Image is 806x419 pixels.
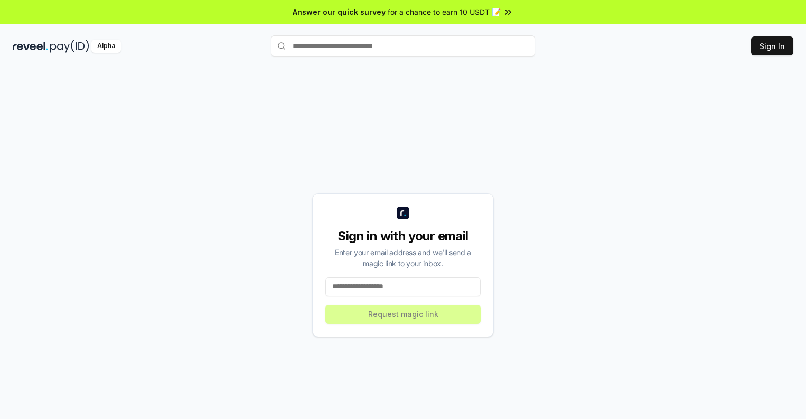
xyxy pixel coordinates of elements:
[50,40,89,53] img: pay_id
[325,247,481,269] div: Enter your email address and we’ll send a magic link to your inbox.
[13,40,48,53] img: reveel_dark
[293,6,386,17] span: Answer our quick survey
[91,40,121,53] div: Alpha
[325,228,481,245] div: Sign in with your email
[388,6,501,17] span: for a chance to earn 10 USDT 📝
[751,36,793,55] button: Sign In
[397,207,409,219] img: logo_small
